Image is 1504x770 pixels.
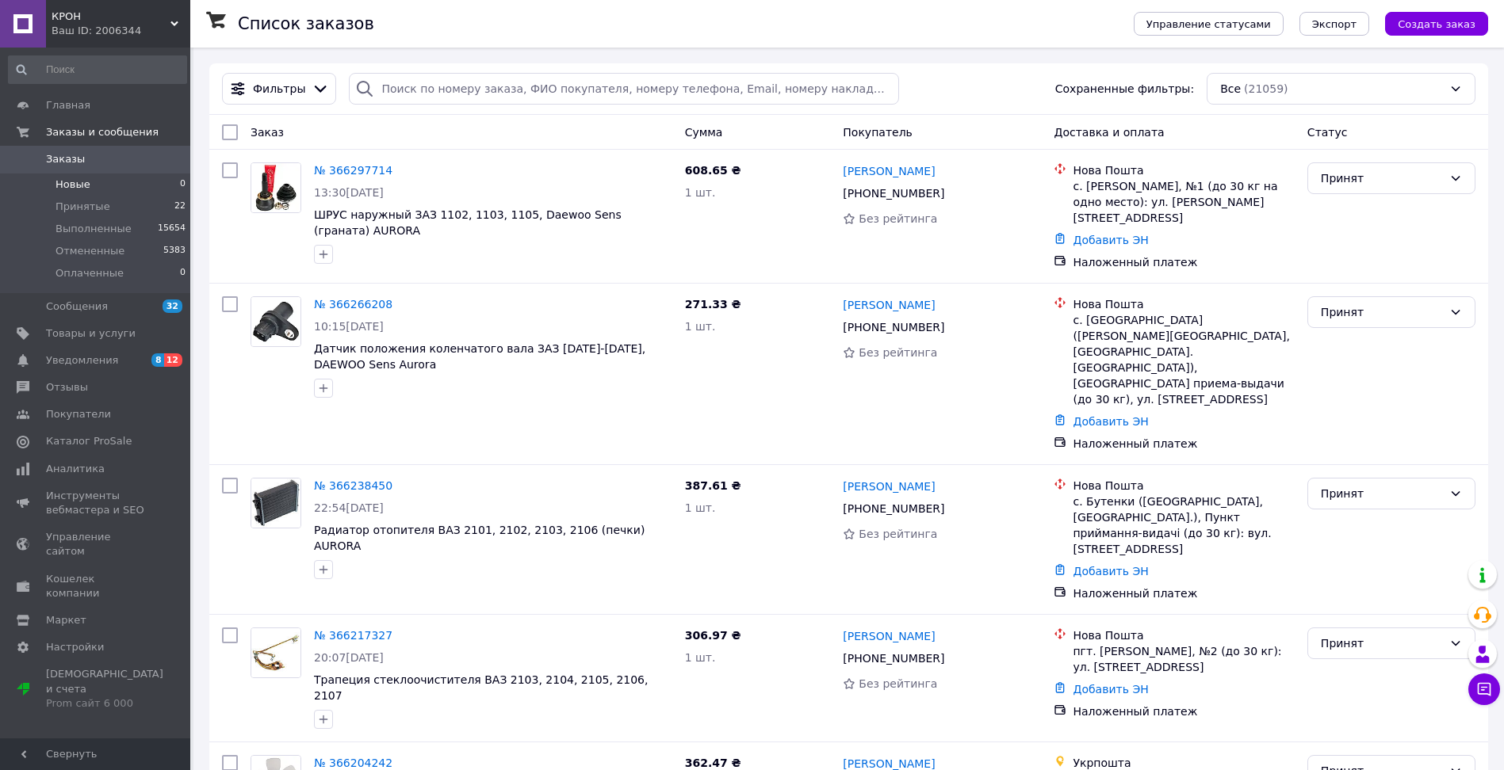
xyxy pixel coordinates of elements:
span: Сообщения [46,299,108,314]
span: [PHONE_NUMBER] [843,187,944,200]
span: Отзывы [46,380,88,395]
a: Фото товару [251,478,301,528]
span: Создать заказ [1398,18,1475,30]
span: Доставка и оплата [1054,126,1164,139]
span: 1 шт. [685,651,716,664]
a: Создать заказ [1369,17,1488,29]
a: Фото товару [251,162,301,213]
span: Фильтры [253,81,305,97]
span: 271.33 ₴ [685,298,741,311]
span: 15654 [158,222,186,236]
input: Поиск по номеру заказа, ФИО покупателя, номеру телефона, Email, номеру накладной [349,73,899,105]
span: Главная [46,98,90,112]
a: Добавить ЭН [1073,234,1148,246]
span: 0 [180,177,186,192]
div: Наложенный платеж [1073,703,1294,719]
div: Принят [1321,170,1443,187]
span: Статус [1307,126,1348,139]
span: Все [1220,81,1241,97]
span: Новые [55,177,90,192]
span: Товары и услуги [46,326,136,341]
div: Наложенный платеж [1073,436,1294,452]
span: Управление сайтом [46,530,147,558]
a: Добавить ЭН [1073,565,1148,577]
img: Фото товару [251,628,300,677]
div: с. [PERSON_NAME], №1 (до 30 кг на одно место): ул. [PERSON_NAME][STREET_ADDRESS] [1073,178,1294,226]
span: [DEMOGRAPHIC_DATA] и счета [46,667,163,711]
span: Заказ [251,126,284,139]
span: [PHONE_NUMBER] [843,652,944,665]
span: Радиатор отопителя ВАЗ 2101, 2102, 2103, 2106 (печки) AURORA [314,524,645,552]
span: 32 [163,299,182,313]
span: Кошелек компании [46,572,147,600]
div: пгт. [PERSON_NAME], №2 (до 30 кг): ул. [STREET_ADDRESS] [1073,643,1294,675]
span: (21059) [1244,82,1288,95]
span: Сумма [685,126,723,139]
span: Инструменты вебмастера и SEO [46,489,147,517]
span: Отмененные [55,244,124,258]
div: Принят [1321,635,1443,652]
span: 10:15[DATE] [314,320,384,333]
span: Оплаченные [55,266,124,280]
span: Каталог ProSale [46,434,132,448]
a: Трапеция стеклоочистителя ВАЗ 2103, 2104, 2105, 2106, 2107 [314,673,648,702]
a: Фото товару [251,627,301,678]
div: Нова Пошта [1073,627,1294,643]
span: Заказы и сообщения [46,125,159,139]
span: Покупатель [843,126,913,139]
span: 12 [164,353,182,367]
button: Экспорт [1299,12,1369,36]
span: 22:54[DATE] [314,501,384,514]
a: Датчик положения коленчатого вала ЗАЗ [DATE]-[DATE], DAEWOO Sens Aurora [314,342,645,371]
span: Без рейтинга [859,212,937,225]
a: Фото товару [251,296,301,347]
img: Фото товару [251,163,300,212]
span: 1 шт. [685,501,716,514]
span: Управление статусами [1146,18,1271,30]
a: № 366238450 [314,479,392,492]
span: Маркет [46,613,86,627]
span: Настройки [46,640,104,654]
a: ШРУС наружный ЗАЗ 1102, 1103, 1105, Daewoo Sens (граната) AURORA [314,208,622,237]
div: Наложенный платеж [1073,585,1294,601]
span: Принятые [55,200,110,214]
span: 5383 [163,244,186,258]
span: 1 шт. [685,186,716,199]
span: КРОН [52,10,170,24]
span: Без рейтинга [859,528,937,540]
div: с. Бутенки ([GEOGRAPHIC_DATA], [GEOGRAPHIC_DATA].), Пункт приймання-видачі (до 30 кг): вул. [STRE... [1073,494,1294,557]
span: Уведомления [46,353,118,368]
span: 1 шт. [685,320,716,333]
span: 8 [151,353,164,367]
span: [PHONE_NUMBER] [843,502,944,515]
span: Без рейтинга [859,346,937,359]
a: № 366297714 [314,164,392,177]
div: Нова Пошта [1073,162,1294,178]
div: с. [GEOGRAPHIC_DATA] ([PERSON_NAME][GEOGRAPHIC_DATA], [GEOGRAPHIC_DATA]. [GEOGRAPHIC_DATA]), [GEO... [1073,312,1294,407]
span: 22 [174,200,186,214]
span: Заказы [46,152,85,166]
a: [PERSON_NAME] [843,478,935,494]
button: Создать заказ [1385,12,1488,36]
span: 0 [180,266,186,280]
a: № 366217327 [314,629,392,642]
div: Принят [1321,485,1443,502]
a: № 366266208 [314,298,392,311]
div: Наложенный платеж [1073,254,1294,270]
input: Поиск [8,55,187,84]
button: Управление статусами [1134,12,1284,36]
span: Без рейтинга [859,677,937,690]
a: [PERSON_NAME] [843,628,935,644]
span: 608.65 ₴ [685,164,741,177]
a: Добавить ЭН [1073,415,1148,428]
a: № 366204242 [314,757,392,769]
span: [PHONE_NUMBER] [843,321,944,334]
a: [PERSON_NAME] [843,163,935,179]
span: Аналитика [46,462,105,476]
div: Prom сайт 6 000 [46,696,163,711]
span: 20:07[DATE] [314,651,384,664]
img: Фото товару [251,297,300,346]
